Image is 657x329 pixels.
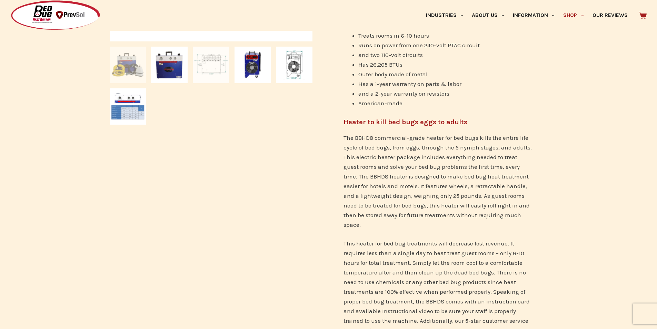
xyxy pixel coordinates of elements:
[358,60,534,69] li: Has 26,205 BTUs
[193,47,229,83] img: Front side dimensions of the BBHD8 electric heater
[358,50,534,60] li: and two 110-volt circuits
[358,40,534,50] li: Runs on power from one 240-volt PTAC circuit
[110,47,146,83] img: BBHD8 Heater for Bed Bug Treatment - full package
[276,47,312,83] img: BBHD8 heater side view dimensions
[358,31,534,40] li: Treats rooms in 6-10 hours
[344,133,534,230] p: The BBHD8 commercial-grade heater for bed bugs kills the entire life cycle of bed bugs, from eggs...
[6,3,26,23] button: Open LiveChat chat widget
[358,69,534,79] li: Outer body made of metal
[358,98,534,108] li: American-made
[110,88,146,125] img: BBHD8 electrical specifications for bed bug heat treatment
[358,89,534,98] li: and a 2-year warranty on resistors
[151,47,188,83] img: Front of the BBHD8 Bed Bug Heater
[358,79,534,89] li: Has a 1-year warranty on parts & labor
[235,47,271,83] img: BBHD8 side view of the built in fan
[344,118,467,126] strong: Heater to kill bed bugs eggs to adults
